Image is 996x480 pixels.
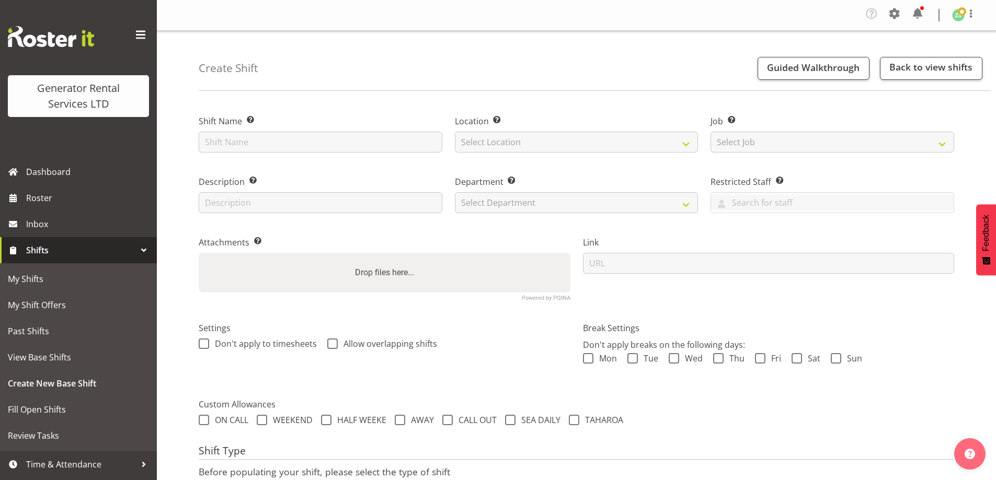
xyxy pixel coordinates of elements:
[583,322,955,334] label: Break Settings
[8,26,94,47] img: Rosterit website logo
[679,353,703,364] span: Wed
[3,292,154,318] a: My Shift Offers
[199,132,442,153] input: Shift Name
[765,353,781,364] span: Fri
[199,115,442,127] label: Shift Name
[3,423,154,449] a: Review Tasks
[8,402,149,417] span: Fill Open Shifts
[199,236,570,249] label: Attachments
[758,57,869,80] button: Guided Walkthrough
[802,353,820,364] span: Sat
[583,338,955,351] p: Don't apply breaks on the following days:
[199,466,954,477] p: Before populating your shift, please select the type of shift
[453,415,497,425] span: CALL OUT
[199,322,570,334] label: Settings
[711,115,954,127] label: Job
[516,415,560,425] span: SEA DAILY
[952,9,965,21] img: zach-satiu198.jpg
[199,398,954,411] label: Custom Allowances
[579,415,623,425] span: TAHAROA
[8,271,149,287] span: My Shifts
[8,376,149,391] span: Create New Base Shift
[26,242,136,258] span: Shifts
[593,353,617,364] span: Mon
[199,192,442,213] input: Description
[3,318,154,344] a: Past Shifts
[583,236,955,249] label: Link
[583,253,955,274] input: URL
[267,415,313,425] span: WEEKEND
[405,415,434,425] span: AWAY
[8,297,149,313] span: My Shift Offers
[3,370,154,396] a: Create New Base Shift
[3,396,154,423] a: Fill Open Shifts
[767,61,860,74] span: Guided Walkthrough
[209,338,317,349] span: Don't apply to timesheets
[981,215,991,251] span: Feedback
[199,175,442,188] label: Description
[209,415,248,425] span: ON CALL
[976,204,996,275] button: Feedback - Show survey
[199,445,954,460] h4: Shift Type
[965,449,975,459] img: help-xxl-2.png
[3,344,154,370] a: View Base Shifts
[331,415,386,425] span: HALF WEEKE
[455,115,699,127] label: Location
[351,262,418,283] label: Drop files here...
[338,338,437,349] span: Allow overlapping shifts
[8,428,149,443] span: Review Tasks
[199,62,258,74] h4: Create Shift
[638,353,658,364] span: Tue
[18,80,139,112] div: Generator Rental Services LTD
[26,456,136,472] span: Time & Attendance
[3,266,154,292] a: My Shifts
[8,349,149,365] span: View Base Shifts
[455,175,699,188] label: Department
[711,175,954,188] label: Restricted Staff
[841,353,862,364] span: Sun
[711,194,954,210] input: Search for staff
[26,216,152,232] span: Inbox
[880,57,982,80] a: Back to view shifts
[724,353,745,364] span: Thu
[522,296,570,300] a: Powered by PQINA
[26,164,152,180] span: Dashboard
[8,323,149,339] span: Past Shifts
[26,190,152,206] span: Roster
